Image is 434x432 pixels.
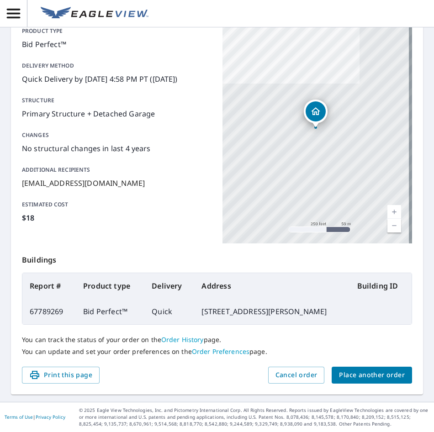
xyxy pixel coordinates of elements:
[22,108,212,119] p: Primary Structure + Detached Garage
[22,348,412,356] p: You can update and set your order preferences on the page.
[41,7,148,21] img: EV Logo
[35,1,154,26] a: EV Logo
[332,367,412,384] button: Place another order
[22,39,212,50] p: Bid Perfect™
[22,299,76,324] td: 67789269
[22,200,212,209] p: Estimated cost
[36,414,65,420] a: Privacy Policy
[22,166,212,174] p: Additional recipients
[22,62,212,70] p: Delivery method
[5,414,65,420] p: |
[144,273,194,299] th: Delivery
[387,205,401,219] a: Current Level 17, Zoom In
[22,367,100,384] button: Print this page
[22,273,76,299] th: Report #
[22,143,212,154] p: No structural changes in last 4 years
[22,336,412,344] p: You can track the status of your order on the page.
[22,243,412,273] p: Buildings
[192,347,249,356] a: Order Preferences
[22,27,212,35] p: Product type
[29,369,92,381] span: Print this page
[22,96,212,105] p: Structure
[144,299,194,324] td: Quick
[275,369,318,381] span: Cancel order
[5,414,33,420] a: Terms of Use
[22,178,212,189] p: [EMAIL_ADDRESS][DOMAIN_NAME]
[304,100,328,128] div: Dropped pin, building 1, Residential property, 1077 Carson Dr Sunnyvale, CA 94086
[339,369,405,381] span: Place another order
[161,335,204,344] a: Order History
[79,407,429,427] p: © 2025 Eagle View Technologies, Inc. and Pictometry International Corp. All Rights Reserved. Repo...
[76,299,144,324] td: Bid Perfect™
[76,273,144,299] th: Product type
[22,74,212,84] p: Quick Delivery by [DATE] 4:58 PM PT ([DATE])
[350,273,412,299] th: Building ID
[387,219,401,232] a: Current Level 17, Zoom Out
[268,367,325,384] button: Cancel order
[22,131,212,139] p: Changes
[194,273,349,299] th: Address
[22,212,212,223] p: $18
[194,299,349,324] td: [STREET_ADDRESS][PERSON_NAME]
